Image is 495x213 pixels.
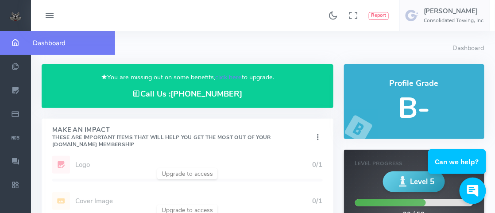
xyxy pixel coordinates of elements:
small: These are important items that will help you get the most out of your [DOMAIN_NAME] Membership [52,134,271,148]
h5: [PERSON_NAME] [424,8,484,15]
li: Dashboard [453,43,484,53]
h6: Level Progress [355,161,473,167]
h4: Make An Impact [52,127,314,148]
iframe: Conversations [422,125,495,213]
h4: Dashboard [42,31,453,64]
a: click here [215,73,242,81]
h5: B- [355,93,474,124]
h4: Profile Grade [355,79,474,88]
span: Level 5 [410,176,434,187]
a: [PHONE_NUMBER] [170,89,242,99]
h4: Call Us : [52,89,323,99]
p: You are missing out on some benefits, to upgrade. [52,72,323,82]
h6: Consolidated Towing, Inc [424,18,484,23]
button: Report [369,12,389,20]
img: user-image [405,8,419,23]
img: small logo [9,12,22,21]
